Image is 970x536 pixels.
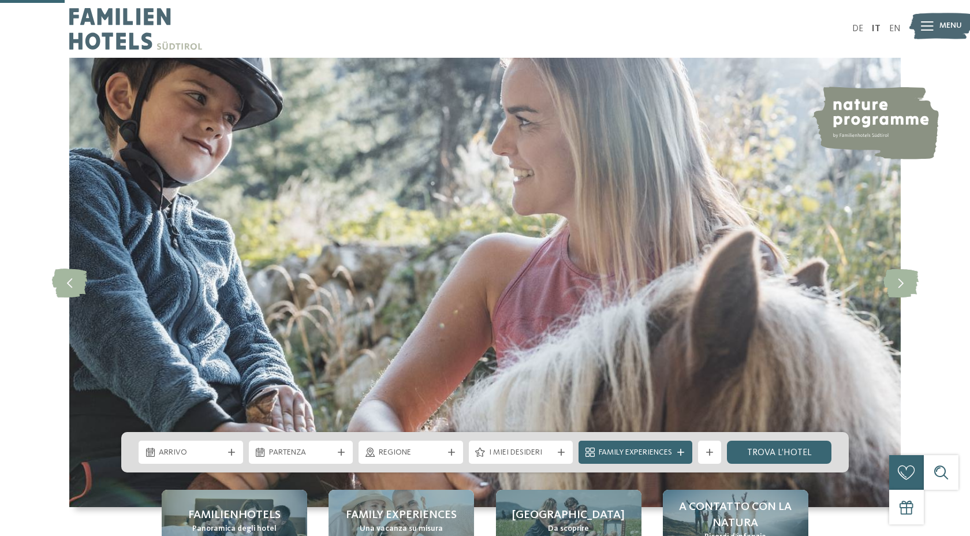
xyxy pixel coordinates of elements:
[346,507,457,523] span: Family experiences
[269,447,333,459] span: Partenza
[548,523,589,535] span: Da scoprire
[852,24,863,33] a: DE
[727,441,831,464] a: trova l’hotel
[512,507,625,523] span: [GEOGRAPHIC_DATA]
[674,499,797,531] span: A contatto con la natura
[812,87,939,159] img: nature programme by Familienhotels Südtirol
[379,447,443,459] span: Regione
[360,523,443,535] span: Una vacanza su misura
[939,20,962,32] span: Menu
[192,523,277,535] span: Panoramica degli hotel
[489,447,553,459] span: I miei desideri
[872,24,881,33] a: IT
[69,58,901,507] img: Family hotel Alto Adige: the happy family places!
[599,447,672,459] span: Family Experiences
[889,24,901,33] a: EN
[188,507,281,523] span: Familienhotels
[159,447,223,459] span: Arrivo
